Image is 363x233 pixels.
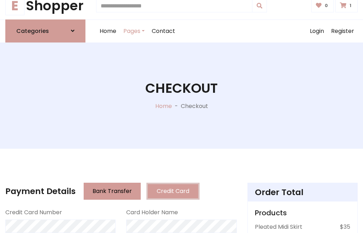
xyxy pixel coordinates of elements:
[181,102,208,110] p: Checkout
[340,223,350,231] p: $35
[120,20,148,42] a: Pages
[323,2,330,9] span: 0
[5,208,62,217] label: Credit Card Number
[84,183,141,200] button: Bank Transfer
[172,102,181,110] p: -
[126,208,178,217] label: Card Holder Name
[146,183,200,200] button: Credit Card
[255,223,302,231] p: Pleated Midi Skirt
[255,209,350,217] h5: Products
[96,20,120,42] a: Home
[5,186,76,196] h4: Payment Details
[328,20,358,42] a: Register
[348,2,353,9] span: 1
[306,20,328,42] a: Login
[16,28,49,34] h6: Categories
[5,19,85,42] a: Categories
[255,187,350,197] h4: Order Total
[155,102,172,110] a: Home
[145,80,218,96] h1: Checkout
[148,20,179,42] a: Contact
